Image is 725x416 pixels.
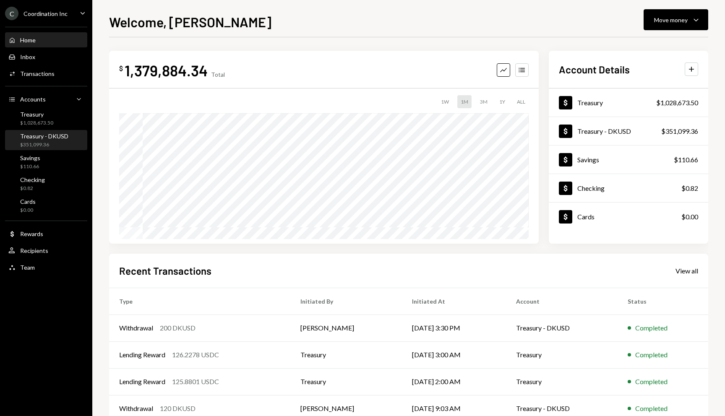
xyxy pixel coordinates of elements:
h2: Account Details [559,62,630,76]
div: Total [211,71,225,78]
td: Treasury - DKUSD [506,315,618,341]
div: Cards [20,198,36,205]
div: $351,099.36 [661,126,698,136]
th: Account [506,288,618,315]
a: Home [5,32,87,47]
a: Recipients [5,243,87,258]
div: View all [675,267,698,275]
div: $ [119,64,123,73]
div: 3M [477,95,491,108]
div: Treasury - DKUSD [577,127,631,135]
a: Checking$0.82 [549,174,708,202]
div: Coordination Inc [23,10,68,17]
div: Treasury - DKUSD [20,133,68,140]
div: Completed [635,377,668,387]
div: 1,379,884.34 [125,61,208,80]
div: Checking [577,184,605,192]
a: View all [675,266,698,275]
div: Cards [577,213,595,221]
div: $110.66 [674,155,698,165]
div: Transactions [20,70,55,77]
div: Completed [635,350,668,360]
td: Treasury [506,368,618,395]
td: [DATE] 3:30 PM [402,315,506,341]
a: Accounts [5,91,87,107]
button: Move money [644,9,708,30]
th: Initiated By [290,288,402,315]
td: Treasury [290,368,402,395]
div: Savings [577,156,599,164]
a: Cards$0.00 [549,203,708,231]
div: Savings [20,154,40,161]
div: Treasury [577,99,603,107]
div: Withdrawal [119,403,153,413]
div: 126.2278 USDC [172,350,219,360]
div: Checking [20,176,45,183]
th: Status [618,288,708,315]
div: 1M [457,95,472,108]
div: Inbox [20,53,35,60]
a: Savings$110.66 [5,152,87,172]
div: $351,099.36 [20,141,68,148]
div: 120 DKUSD [160,403,196,413]
div: 1W [438,95,452,108]
a: Rewards [5,226,87,241]
a: Team [5,260,87,275]
div: Rewards [20,230,43,237]
div: Home [20,36,36,44]
div: Lending Reward [119,350,165,360]
div: $1,028,673.50 [656,98,698,108]
div: Completed [635,403,668,413]
a: Checking$0.82 [5,174,87,194]
div: $1,028,673.50 [20,120,53,127]
div: Lending Reward [119,377,165,387]
div: 125.8801 USDC [172,377,219,387]
h2: Recent Transactions [119,264,211,278]
div: 200 DKUSD [160,323,196,333]
div: Withdrawal [119,323,153,333]
a: Treasury$1,028,673.50 [5,108,87,128]
div: Recipients [20,247,48,254]
div: Completed [635,323,668,333]
div: $0.82 [20,185,45,192]
h1: Welcome, [PERSON_NAME] [109,13,271,30]
div: $0.82 [681,183,698,193]
div: 1Y [496,95,509,108]
a: Treasury - DKUSD$351,099.36 [5,130,87,150]
a: Treasury - DKUSD$351,099.36 [549,117,708,145]
td: Treasury [506,341,618,368]
div: Accounts [20,96,46,103]
div: ALL [514,95,529,108]
a: Transactions [5,66,87,81]
a: Savings$110.66 [549,146,708,174]
div: Treasury [20,111,53,118]
div: Move money [654,16,688,24]
th: Type [109,288,290,315]
a: Cards$0.00 [5,195,87,216]
td: [DATE] 3:00 AM [402,341,506,368]
div: $0.00 [20,207,36,214]
a: Inbox [5,49,87,64]
div: Team [20,264,35,271]
div: $0.00 [681,212,698,222]
div: $110.66 [20,163,40,170]
td: [DATE] 2:00 AM [402,368,506,395]
td: [PERSON_NAME] [290,315,402,341]
th: Initiated At [402,288,506,315]
td: Treasury [290,341,402,368]
a: Treasury$1,028,673.50 [549,88,708,117]
div: C [5,7,18,20]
